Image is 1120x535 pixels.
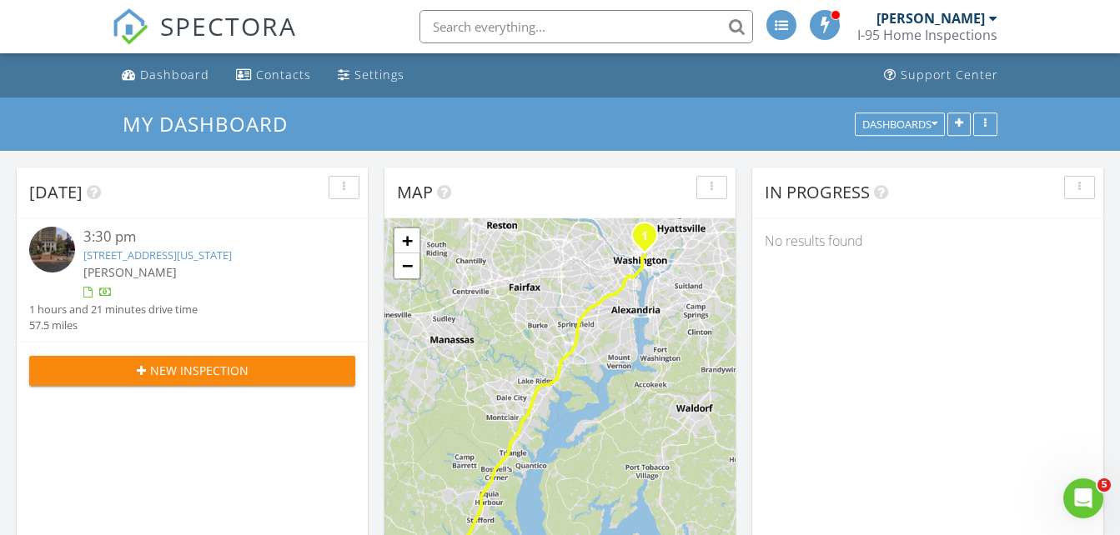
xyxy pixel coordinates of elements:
span: [PERSON_NAME] [83,264,177,280]
a: SPECTORA [112,22,297,57]
div: 3:30 pm [83,227,328,247]
input: Search everything... [419,10,753,43]
a: 3:30 pm [STREET_ADDRESS][US_STATE] [PERSON_NAME] 1 hours and 21 minutes drive time 57.5 miles [29,227,355,333]
a: Zoom out [394,253,419,278]
img: The Best Home Inspection Software - Spectora [112,8,148,45]
div: I-95 Home Inspections [857,27,997,43]
button: New Inspection [29,356,355,386]
div: 1101 L St NW 207, Washington, DC 20005 [645,235,655,245]
div: No results found [752,218,1103,263]
div: Support Center [901,67,998,82]
a: Dashboard [115,60,216,91]
button: Dashboards [855,112,945,136]
span: [DATE] [29,181,83,203]
span: Map [397,181,433,203]
div: Dashboard [140,67,209,82]
a: Settings [331,60,411,91]
iframe: Intercom live chat [1063,478,1103,518]
a: Zoom in [394,228,419,253]
i: 1 [641,231,648,242]
div: 57.5 miles [29,317,198,333]
img: streetview [29,227,75,272]
span: In Progress [765,181,870,203]
div: Dashboards [862,118,937,130]
span: 5 [1097,478,1111,492]
a: Support Center [877,60,1005,91]
div: 1 hours and 21 minutes drive time [29,302,198,317]
div: [PERSON_NAME] [876,10,985,27]
span: New Inspection [150,362,249,379]
span: SPECTORA [160,8,297,43]
div: Settings [354,67,404,82]
div: Contacts [256,67,311,82]
a: Contacts [229,60,318,91]
a: My Dashboard [123,110,302,137]
a: [STREET_ADDRESS][US_STATE] [83,247,232,262]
